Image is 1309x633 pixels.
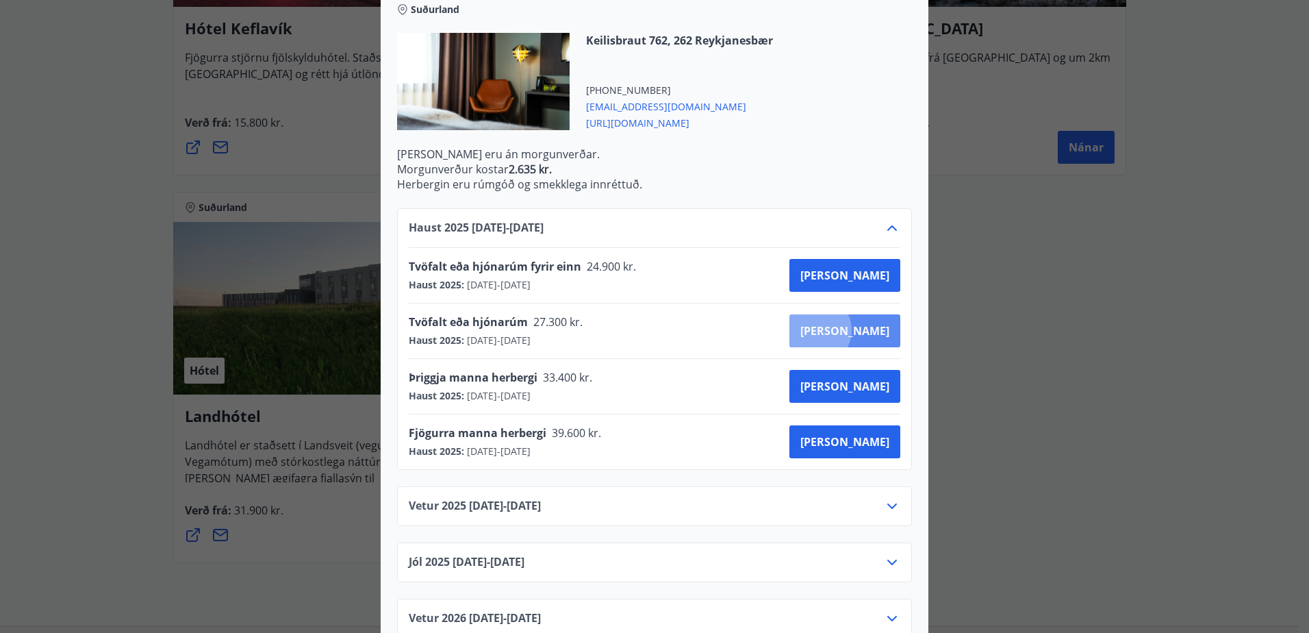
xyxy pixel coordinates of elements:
p: [PERSON_NAME] eru án morgunverðar. [397,147,912,162]
span: Suðurland [411,3,459,16]
span: Keilisbraut 762, 262 Reykjanesbær [586,33,773,48]
strong: 2.635 kr. [509,162,552,177]
p: Herbergin eru rúmgóð og smekklega innréttuð. [397,177,912,192]
p: Morgunverður kostar [397,162,912,177]
span: [EMAIL_ADDRESS][DOMAIN_NAME] [586,97,773,114]
span: [URL][DOMAIN_NAME] [586,114,773,130]
span: [PHONE_NUMBER] [586,84,773,97]
span: Haust 2025 [DATE] - [DATE] [409,220,544,236]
